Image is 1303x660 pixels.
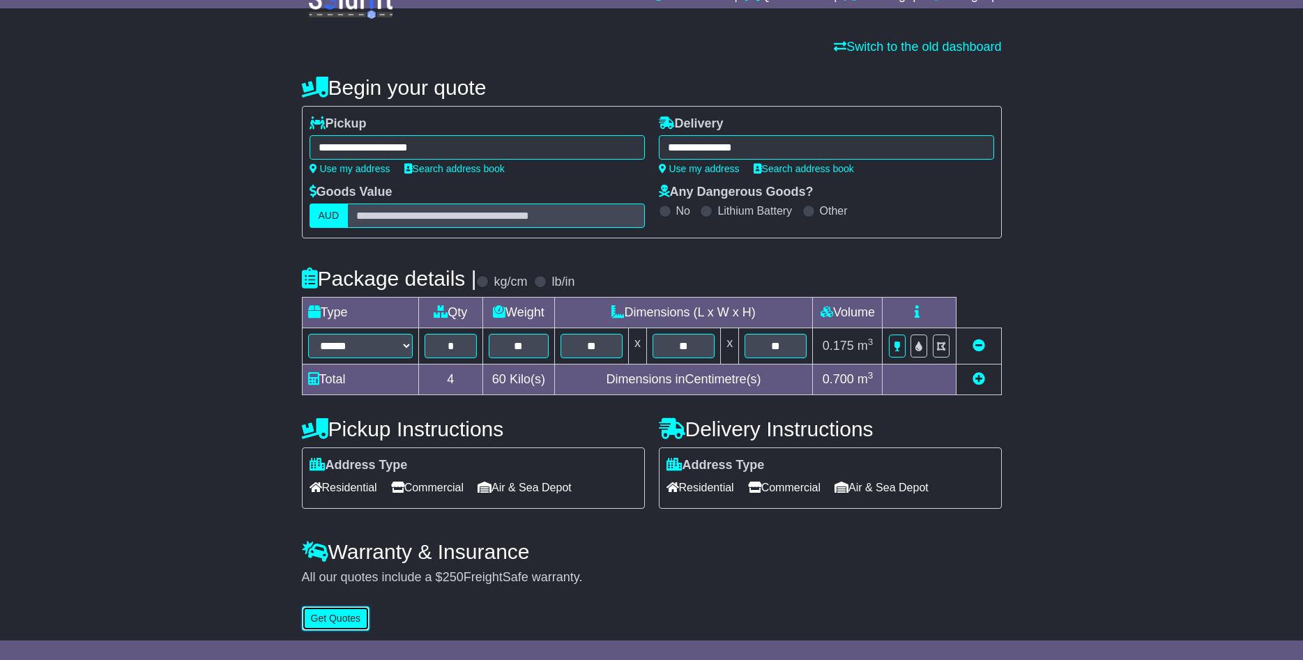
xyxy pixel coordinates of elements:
span: Air & Sea Depot [478,477,572,498]
span: Residential [310,477,377,498]
a: Use my address [310,163,390,174]
sup: 3 [868,370,874,381]
span: 0.700 [823,372,854,386]
a: Use my address [659,163,740,174]
td: Type [302,298,418,328]
h4: Warranty & Insurance [302,540,1002,563]
label: AUD [310,204,349,228]
span: 0.175 [823,339,854,353]
td: Weight [483,298,555,328]
label: Goods Value [310,185,393,200]
label: No [676,204,690,217]
label: Lithium Battery [717,204,792,217]
td: Kilo(s) [483,364,555,395]
button: Get Quotes [302,606,370,631]
sup: 3 [868,337,874,347]
span: 60 [492,372,506,386]
span: m [858,339,874,353]
label: Other [820,204,848,217]
span: Commercial [391,477,464,498]
td: Volume [813,298,883,328]
span: Commercial [748,477,821,498]
a: Remove this item [973,339,985,353]
label: kg/cm [494,275,527,290]
span: m [858,372,874,386]
td: Dimensions (L x W x H) [554,298,813,328]
a: Search address book [404,163,505,174]
a: Switch to the old dashboard [834,40,1001,54]
h4: Begin your quote [302,76,1002,99]
label: Pickup [310,116,367,132]
label: Address Type [666,458,765,473]
td: Dimensions in Centimetre(s) [554,364,813,395]
td: Qty [418,298,483,328]
label: Any Dangerous Goods? [659,185,814,200]
div: All our quotes include a $ FreightSafe warranty. [302,570,1002,585]
h4: Pickup Instructions [302,417,645,440]
label: Delivery [659,116,724,132]
span: 250 [443,570,464,584]
a: Add new item [973,372,985,386]
h4: Delivery Instructions [659,417,1002,440]
td: Total [302,364,418,395]
a: Search address book [754,163,854,174]
label: lb/in [551,275,574,290]
span: Air & Sea Depot [835,477,929,498]
td: x [721,328,739,364]
h4: Package details | [302,267,477,290]
td: x [628,328,646,364]
td: 4 [418,364,483,395]
span: Residential [666,477,734,498]
label: Address Type [310,458,408,473]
